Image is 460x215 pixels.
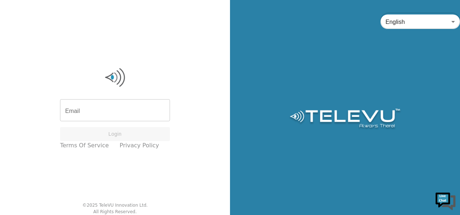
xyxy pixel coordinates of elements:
img: Chat Widget [435,190,456,211]
img: Logo [60,67,170,88]
a: Privacy Policy [120,141,159,150]
img: Logo [289,109,401,130]
div: All Rights Reserved. [93,208,137,215]
div: English [380,12,460,32]
a: Terms of Service [60,141,109,150]
div: © 2025 TeleVU Innovation Ltd. [82,202,148,208]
